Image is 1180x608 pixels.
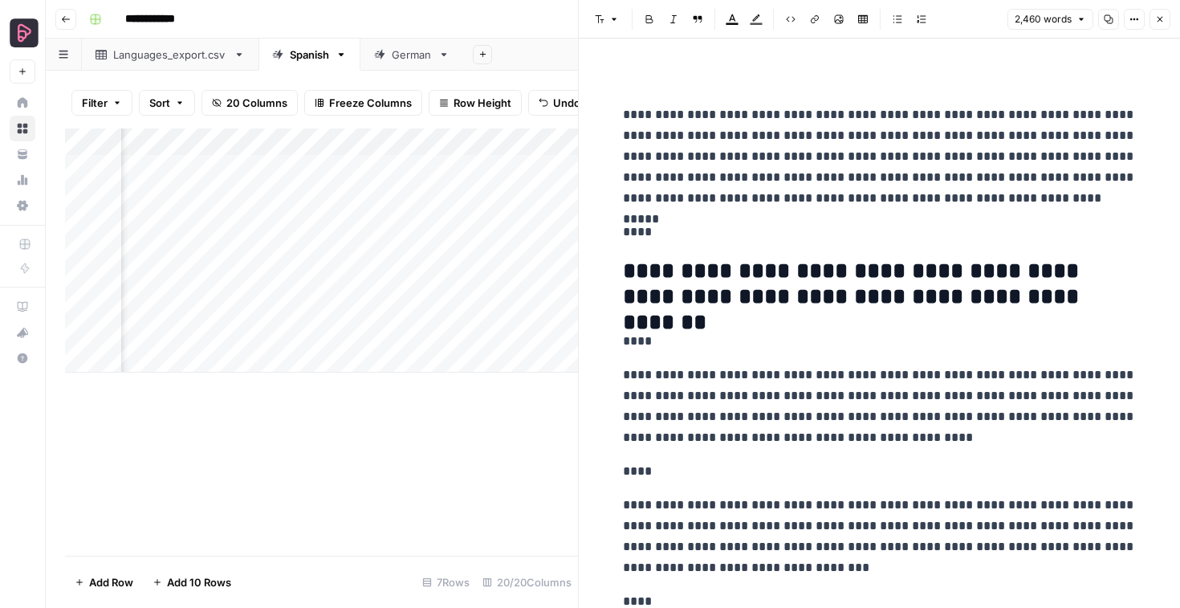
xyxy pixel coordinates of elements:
div: 7 Rows [416,569,476,595]
div: Spanish [290,47,329,63]
img: Preply Business Logo [10,18,39,47]
span: 2,460 words [1015,12,1072,27]
button: Filter [71,90,132,116]
span: Undo [553,95,580,111]
button: Undo [528,90,591,116]
button: What's new? [10,320,35,345]
div: Languages_export.csv [113,47,227,63]
span: Row Height [454,95,511,111]
a: Languages_export.csv [82,39,258,71]
span: Filter [82,95,108,111]
div: What's new? [10,320,35,345]
button: Help + Support [10,345,35,371]
a: Browse [10,116,35,141]
span: Sort [149,95,170,111]
button: Add Row [65,569,143,595]
span: Add Row [89,574,133,590]
span: Freeze Columns [329,95,412,111]
a: AirOps Academy [10,294,35,320]
button: 20 Columns [201,90,298,116]
button: Add 10 Rows [143,569,241,595]
span: Add 10 Rows [167,574,231,590]
div: German [392,47,432,63]
button: Workspace: Preply Business [10,13,35,53]
a: Usage [10,167,35,193]
a: Home [10,90,35,116]
a: German [360,39,463,71]
button: Row Height [429,90,522,116]
span: 20 Columns [226,95,287,111]
div: 20/20 Columns [476,569,578,595]
button: Sort [139,90,195,116]
a: Your Data [10,141,35,167]
button: Freeze Columns [304,90,422,116]
a: Settings [10,193,35,218]
button: 2,460 words [1007,9,1093,30]
a: Spanish [258,39,360,71]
